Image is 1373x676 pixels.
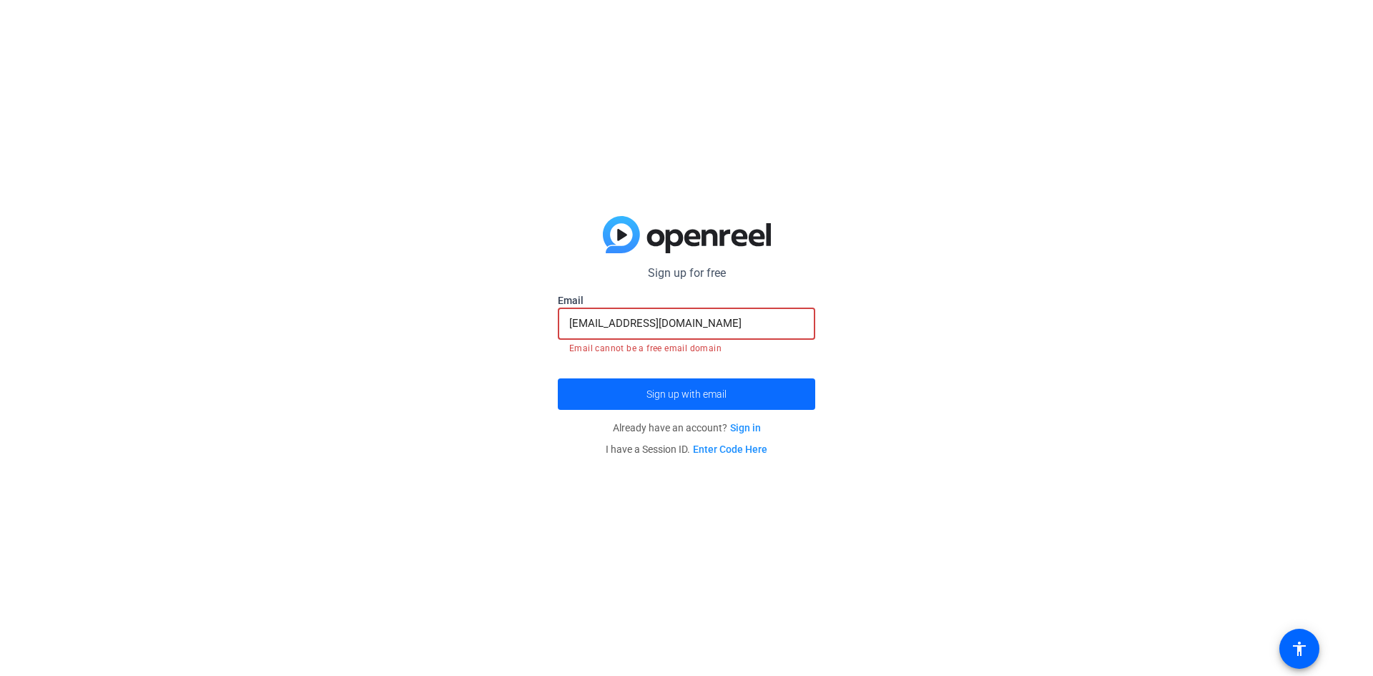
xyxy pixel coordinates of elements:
mat-error: Email cannot be a free email domain [569,340,804,356]
span: I have a Session ID. [606,444,767,455]
p: Sign up for free [558,265,815,282]
img: blue-gradient.svg [603,216,771,253]
a: Enter Code Here [693,444,767,455]
span: Already have an account? [613,422,761,433]
mat-icon: accessibility [1291,640,1308,657]
a: Sign in [730,422,761,433]
button: Sign up with email [558,378,815,410]
input: Enter Email Address [569,315,804,332]
label: Email [558,293,815,308]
